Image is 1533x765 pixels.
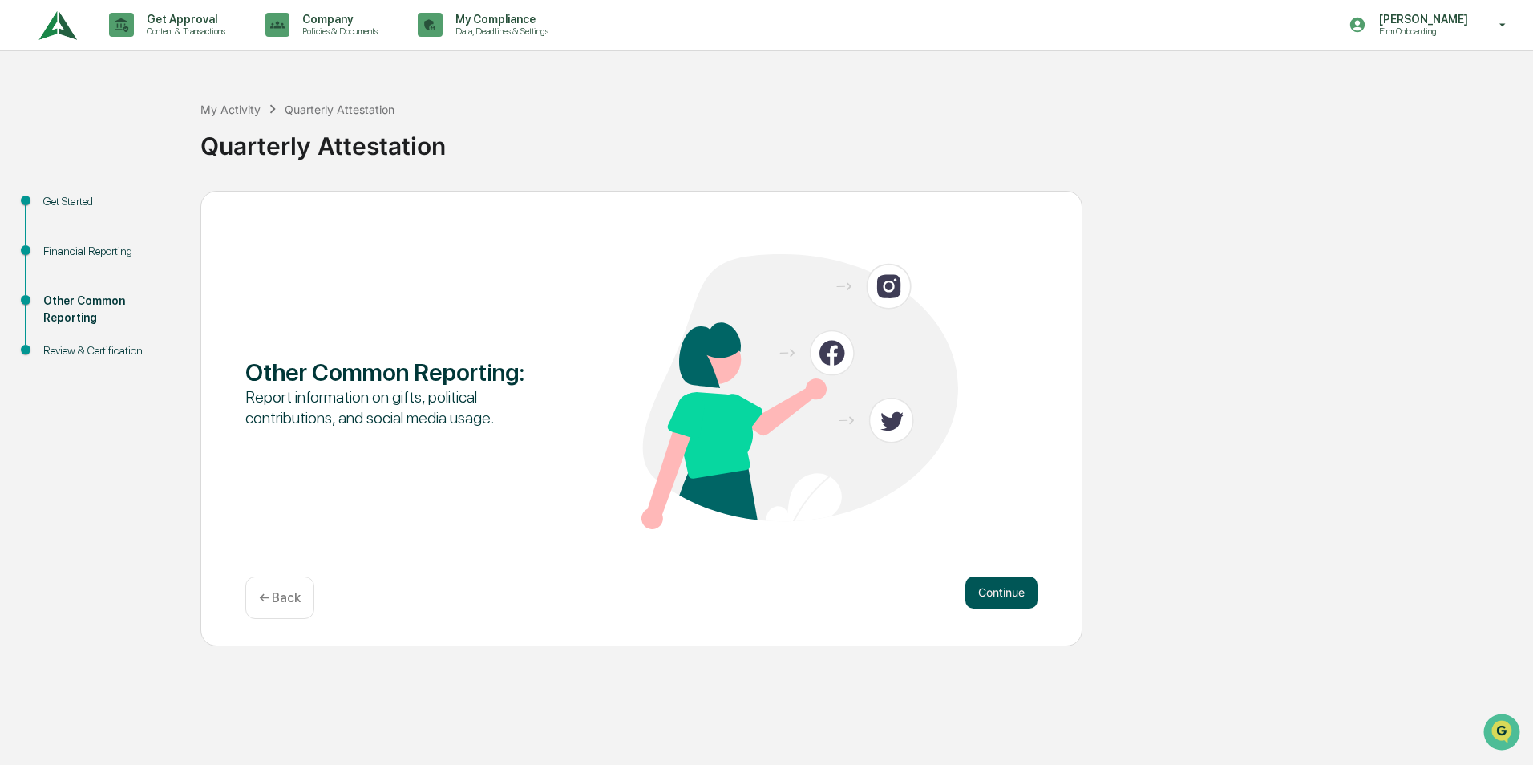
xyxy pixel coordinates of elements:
[289,26,386,37] p: Policies & Documents
[1366,13,1476,26] p: [PERSON_NAME]
[273,127,292,147] button: Start new chat
[134,26,233,37] p: Content & Transactions
[1366,26,1476,37] p: Firm Onboarding
[43,342,175,359] div: Review & Certification
[200,103,261,116] div: My Activity
[1482,712,1525,755] iframe: Open customer support
[245,387,562,428] div: Report information on gifts, political contributions, and social media usage.
[43,243,175,260] div: Financial Reporting
[16,123,45,152] img: 1746055101610-c473b297-6a78-478c-a979-82029cc54cd1
[443,13,556,26] p: My Compliance
[259,590,301,605] p: ← Back
[32,202,103,218] span: Preclearance
[43,193,175,210] div: Get Started
[160,272,194,284] span: Pylon
[245,358,562,387] div: Other Common Reporting :
[134,13,233,26] p: Get Approval
[10,226,107,255] a: 🔎Data Lookup
[110,196,205,225] a: 🗄️Attestations
[113,271,194,284] a: Powered byPylon
[200,119,1525,160] div: Quarterly Attestation
[641,254,958,529] img: Other Common Reporting
[32,233,101,249] span: Data Lookup
[289,13,386,26] p: Company
[285,103,394,116] div: Quarterly Attestation
[38,3,77,47] img: logo
[16,234,29,247] div: 🔎
[132,202,199,218] span: Attestations
[116,204,129,217] div: 🗄️
[16,204,29,217] div: 🖐️
[43,293,175,326] div: Other Common Reporting
[16,34,292,59] p: How can we help?
[965,577,1038,609] button: Continue
[55,123,263,139] div: Start new chat
[443,26,556,37] p: Data, Deadlines & Settings
[55,139,203,152] div: We're available if you need us!
[10,196,110,225] a: 🖐️Preclearance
